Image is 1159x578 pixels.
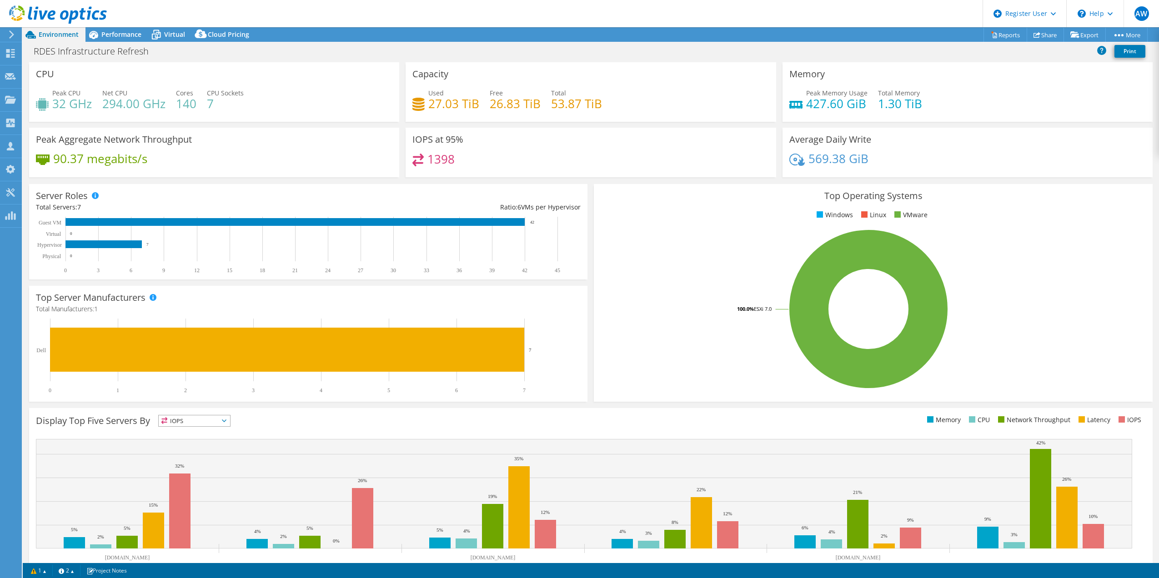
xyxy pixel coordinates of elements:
text: 5% [124,525,130,531]
text: 6 [455,387,458,394]
span: Virtual [164,30,185,39]
a: Export [1064,28,1106,42]
text: 0% [333,538,340,543]
li: Latency [1076,415,1110,425]
li: IOPS [1116,415,1141,425]
text: 22% [697,487,706,492]
h3: Top Server Manufacturers [36,293,146,303]
text: 5% [71,527,78,532]
a: Share [1027,28,1064,42]
text: 2 [184,387,187,394]
h4: 294.00 GHz [102,99,166,109]
text: 45 [555,267,560,274]
text: 12% [541,509,550,515]
h4: 569.38 GiB [808,154,868,164]
text: 27 [358,267,363,274]
text: 10% [1089,513,1098,519]
h4: 1.30 TiB [878,99,922,109]
text: 12% [723,511,732,516]
text: 6 [130,267,132,274]
text: 42 [530,220,534,224]
h3: Server Roles [36,191,88,201]
tspan: 100.0% [737,305,754,312]
text: 4% [619,528,626,534]
li: Windows [814,210,853,220]
li: CPU [967,415,990,425]
text: 2% [881,533,888,538]
h4: 140 [176,99,196,109]
text: [DOMAIN_NAME] [836,554,881,561]
text: Hypervisor [37,242,62,248]
text: 36 [457,267,462,274]
text: 4 [320,387,322,394]
span: Total [551,89,566,97]
text: 2% [280,533,287,539]
text: 7 [529,347,532,353]
span: IOPS [159,415,230,426]
text: 15% [149,502,158,508]
span: 6 [517,203,521,211]
h4: 53.87 TiB [551,99,602,109]
h3: IOPS at 95% [412,135,463,144]
h3: CPU [36,69,54,79]
svg: \n [1078,10,1086,18]
text: 3% [1011,532,1018,537]
text: 12 [194,267,200,274]
text: 0 [64,267,67,274]
span: Peak Memory Usage [806,89,868,97]
text: [DOMAIN_NAME] [105,554,150,561]
text: 3 [97,267,100,274]
h4: 90.37 megabits/s [53,154,147,164]
text: Dell [36,347,46,354]
text: 26% [358,478,367,483]
h3: Capacity [412,69,448,79]
h3: Peak Aggregate Network Throughput [36,135,192,144]
text: 4% [254,528,261,534]
text: 32% [175,463,184,468]
text: 42% [1036,440,1045,445]
div: Total Servers: [36,202,308,212]
a: 1 [25,565,53,576]
span: Free [490,89,503,97]
h3: Average Daily Write [789,135,871,144]
a: Print [1114,45,1145,58]
a: Project Notes [80,565,133,576]
span: Performance [101,30,141,39]
text: 7 [523,387,526,394]
text: 26% [1062,476,1071,482]
h4: 27.03 TiB [428,99,479,109]
text: 0 [49,387,51,394]
li: Linux [859,210,886,220]
text: 24 [325,267,331,274]
a: Reports [983,28,1027,42]
a: 2 [52,565,80,576]
text: 9 [162,267,165,274]
text: 21% [853,489,862,495]
h4: 32 GHz [52,99,92,109]
text: 2% [97,534,104,539]
text: 9% [907,517,914,523]
text: 7 [146,242,149,247]
text: 19% [488,493,497,499]
text: 3% [645,530,652,536]
text: 39 [489,267,495,274]
h4: Total Manufacturers: [36,304,581,314]
span: Net CPU [102,89,127,97]
text: 9% [984,516,991,522]
text: 30 [391,267,396,274]
span: CPU Sockets [207,89,244,97]
text: 6% [802,525,808,530]
span: 1 [94,304,98,313]
text: 33 [424,267,429,274]
text: 4% [463,528,470,533]
span: Peak CPU [52,89,80,97]
text: 42 [522,267,527,274]
text: 3 [252,387,255,394]
h3: Top Operating Systems [601,191,1145,201]
text: [DOMAIN_NAME] [471,554,516,561]
span: Total Memory [878,89,920,97]
span: Environment [39,30,79,39]
div: Ratio: VMs per Hypervisor [308,202,581,212]
text: 5 [387,387,390,394]
text: 15 [227,267,232,274]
